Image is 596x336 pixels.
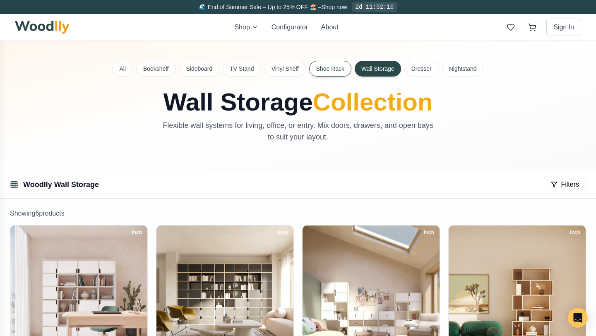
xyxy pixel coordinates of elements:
[442,61,484,77] button: Nightstand
[561,180,579,190] span: Filters
[321,22,339,32] button: About
[566,228,584,237] div: Inch
[15,21,70,34] img: Woodlly
[136,61,175,77] button: Bookshelf
[404,61,439,77] button: Dresser
[112,61,133,77] button: All
[113,90,483,115] h1: Wall Storage
[264,61,306,77] button: Vinyl Shelf
[179,61,219,77] button: Sideboard
[274,228,292,237] div: Inch
[546,19,581,36] button: Sign In
[313,88,433,116] span: Collection
[309,61,351,77] button: Shoe Rack
[10,209,586,218] p: Showing 6 product s
[159,120,437,143] p: Flexible wall systems for living, office, or entry. Mix doors, drawers, and open bays to suit you...
[355,61,401,77] button: Wall Storage
[234,22,258,32] button: Shop
[272,22,308,32] button: Configurator
[199,4,321,10] span: 🌊 End of Summer Sale – Up to 25% OFF 🏖️ –
[568,308,588,328] div: Open Intercom Messenger
[352,2,397,12] div: 2d 11:52:10
[420,228,438,237] div: Inch
[23,180,99,189] a: Woodlly Wall Storage
[544,176,586,193] button: Filters
[128,228,146,237] div: Inch
[321,4,347,10] a: Shop now
[223,61,261,77] button: TV Stand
